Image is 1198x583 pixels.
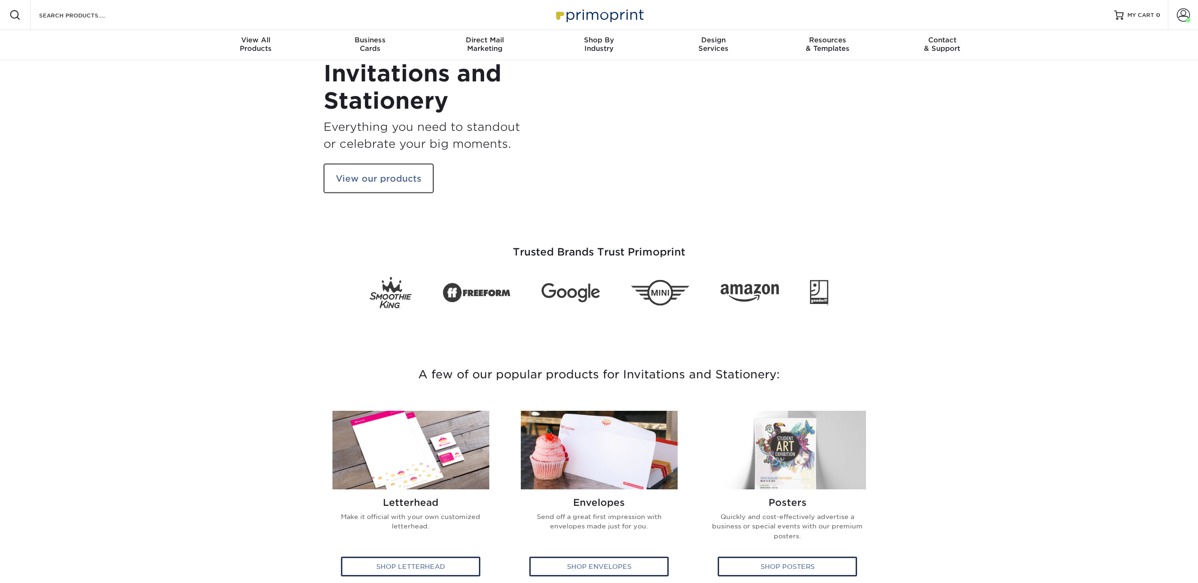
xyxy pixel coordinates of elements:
div: Cards [313,36,428,53]
span: Business [313,36,428,44]
div: Shop Letterhead [341,557,480,576]
p: Quickly and cost-effectively advertise a business or special events with our premium posters. [708,512,867,548]
img: Smoothie King [370,277,412,309]
div: Shop Envelopes [529,557,669,576]
a: BusinessCards [313,30,428,60]
img: Freeform [443,278,510,308]
h3: A few of our popular products for Invitations and Stationery: [324,342,874,407]
p: Make it official with your own customized letterhead. [331,512,490,539]
span: 0 [1156,12,1160,18]
span: MY CART [1127,11,1154,19]
p: Send off a great first impression with envelopes made just for you. [519,512,679,539]
img: Goodwill [810,280,828,305]
div: & Templates [770,36,885,53]
span: Direct Mail [428,36,542,44]
a: Direct MailMarketing [428,30,542,60]
h2: Posters [708,497,867,508]
div: & Support [885,36,999,53]
input: SEARCH PRODUCTS..... [38,9,130,21]
div: Products [199,36,313,53]
img: Primoprint [552,5,646,25]
a: View AllProducts [199,30,313,60]
img: Amazon [720,284,779,302]
a: Resources& Templates [770,30,885,60]
div: Industry [542,36,656,53]
img: Google [542,283,600,303]
div: Marketing [428,36,542,53]
h2: Letterhead [331,497,490,508]
img: Mini [631,280,689,306]
a: View our products [324,163,434,193]
span: Resources [770,36,885,44]
img: Posters [709,411,866,489]
span: Shop By [542,36,656,44]
a: Shop ByIndustry [542,30,656,60]
div: Services [656,36,770,53]
div: Shop Posters [718,557,857,576]
span: View All [199,36,313,44]
h3: Everything you need to standout or celebrate your big moments. [324,118,592,152]
img: Envelopes [521,411,678,489]
span: Design [656,36,770,44]
h2: Envelopes [519,497,679,508]
h3: Trusted Brands Trust Primoprint [324,224,874,270]
h1: Invitations and Stationery [324,60,592,114]
a: Contact& Support [885,30,999,60]
span: Contact [885,36,999,44]
a: DesignServices [656,30,770,60]
img: Letterhead [332,411,489,489]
